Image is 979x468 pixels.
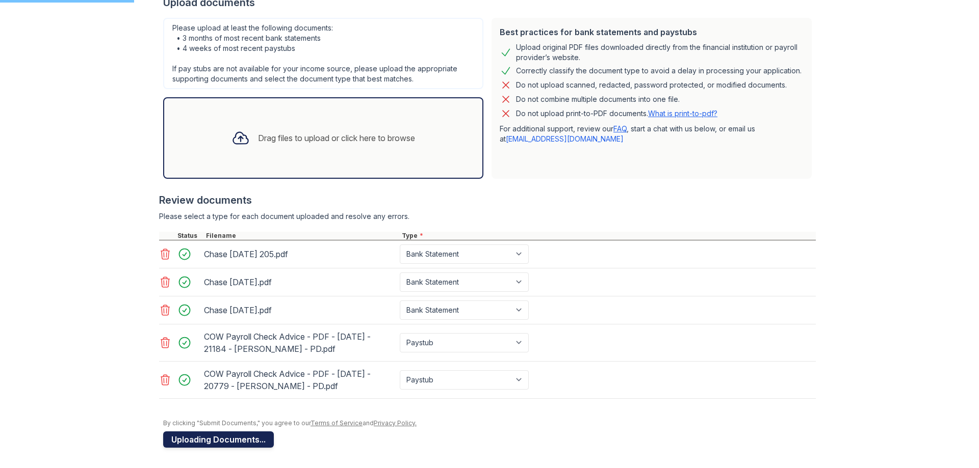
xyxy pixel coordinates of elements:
[163,431,274,448] button: Uploading Documents...
[163,18,483,89] div: Please upload at least the following documents: • 3 months of most recent bank statements • 4 wee...
[500,124,804,144] p: For additional support, review our , start a chat with us below, or email us at
[163,419,816,427] div: By clicking "Submit Documents," you agree to our and
[204,232,400,240] div: Filename
[516,93,680,105] div: Do not combine multiple documents into one file.
[204,274,396,290] div: Chase [DATE].pdf
[516,65,802,77] div: Correctly classify the document type to avoid a delay in processing your application.
[175,232,204,240] div: Status
[204,366,396,394] div: COW Payroll Check Advice - PDF - [DATE] - 20779 - [PERSON_NAME] - PD.pdf
[374,419,417,427] a: Privacy Policy.
[506,134,624,143] a: [EMAIL_ADDRESS][DOMAIN_NAME]
[159,211,816,222] div: Please select a type for each document uploaded and resolve any errors.
[204,246,396,262] div: Chase [DATE] 205.pdf
[648,109,717,118] a: What is print-to-pdf?
[613,124,627,133] a: FAQ
[516,108,717,119] p: Do not upload print-to-PDF documents.
[400,232,816,240] div: Type
[204,328,396,357] div: COW Payroll Check Advice - PDF - [DATE] - 21184 - [PERSON_NAME] - PD.pdf
[204,302,396,318] div: Chase [DATE].pdf
[500,26,804,38] div: Best practices for bank statements and paystubs
[516,42,804,63] div: Upload original PDF files downloaded directly from the financial institution or payroll provider’...
[311,419,363,427] a: Terms of Service
[258,132,415,144] div: Drag files to upload or click here to browse
[159,193,816,207] div: Review documents
[516,79,787,91] div: Do not upload scanned, redacted, password protected, or modified documents.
